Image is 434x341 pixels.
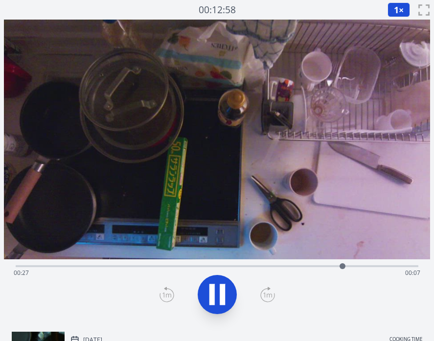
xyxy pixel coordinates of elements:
span: 00:07 [405,269,420,277]
span: 00:27 [14,269,29,277]
span: 1 [394,4,399,16]
a: 00:12:58 [199,3,236,17]
button: 1× [388,2,410,17]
